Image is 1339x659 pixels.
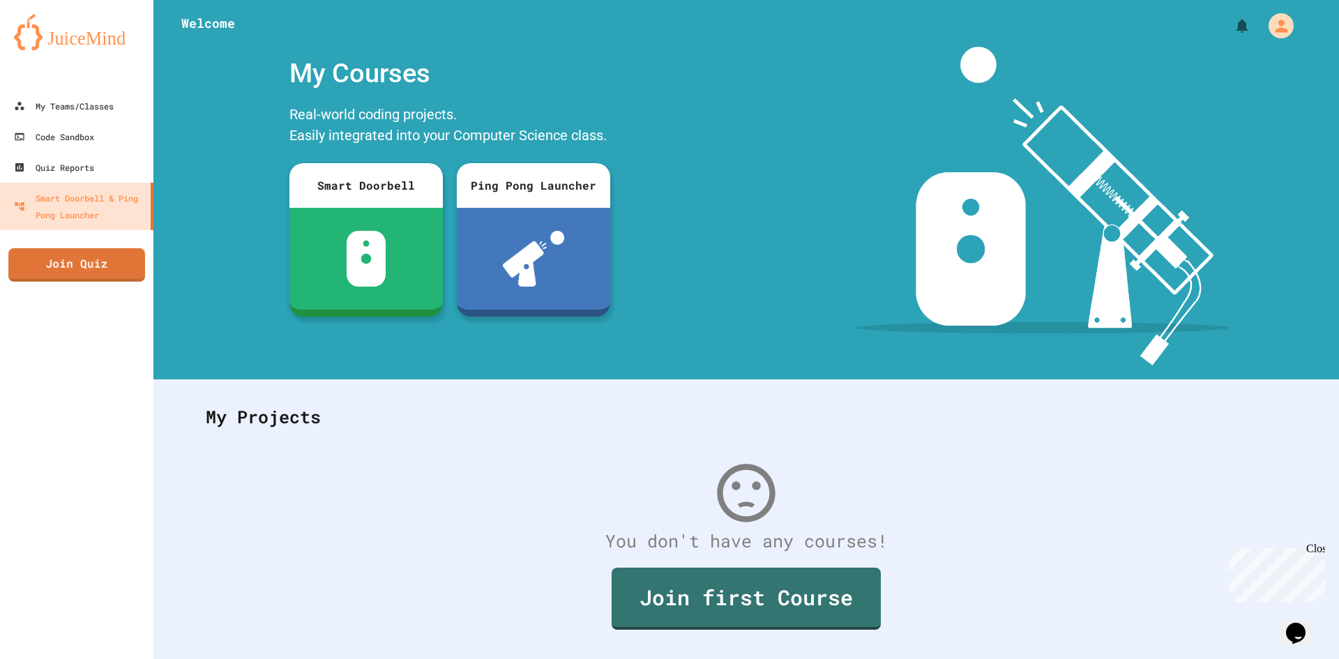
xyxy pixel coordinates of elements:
div: My Projects [192,390,1301,444]
div: Ping Pong Launcher [457,163,610,208]
div: You don't have any courses! [192,528,1301,554]
img: sdb-white.svg [347,231,386,287]
iframe: chat widget [1280,603,1325,645]
img: ppl-with-ball.png [503,231,565,287]
div: Smart Doorbell [289,163,443,208]
div: My Teams/Classes [14,98,114,114]
div: My Notifications [1208,14,1254,38]
div: Quiz Reports [14,159,94,176]
iframe: chat widget [1223,543,1325,602]
div: My Account [1254,10,1297,42]
div: Smart Doorbell & Ping Pong Launcher [14,190,145,223]
a: Join first Course [612,568,881,630]
img: banner-image-my-projects.png [856,47,1230,365]
img: logo-orange.svg [14,14,139,50]
div: Chat with us now!Close [6,6,96,89]
div: Code Sandbox [14,128,94,145]
div: My Courses [282,47,617,100]
a: Join Quiz [8,248,145,282]
div: Real-world coding projects. Easily integrated into your Computer Science class. [282,100,617,153]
